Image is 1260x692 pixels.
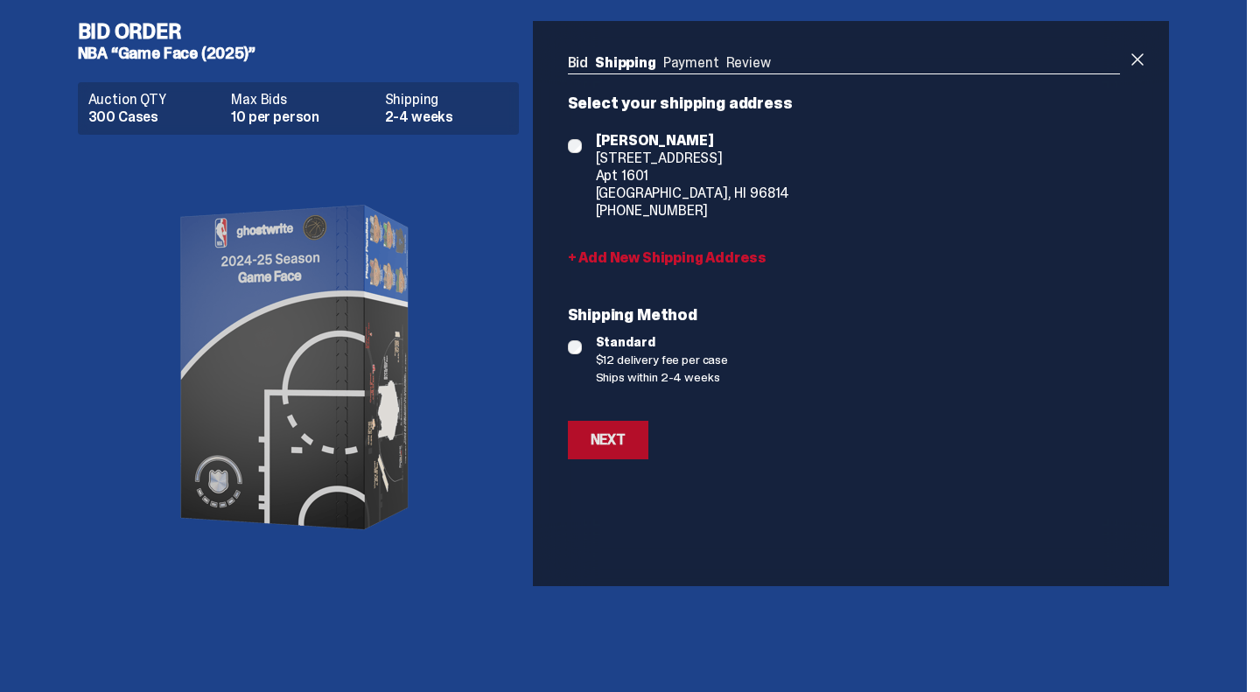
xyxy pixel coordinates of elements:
[568,251,1121,265] a: + Add New Shipping Address
[596,351,1121,368] span: $12 delivery fee per case
[231,110,374,124] dd: 10 per person
[385,110,508,124] dd: 2-4 weeks
[88,93,221,107] dt: Auction QTY
[231,93,374,107] dt: Max Bids
[596,368,1121,386] span: Ships within 2-4 weeks
[78,45,533,61] h5: NBA “Game Face (2025)”
[568,53,589,72] a: Bid
[568,307,1121,323] p: Shipping Method
[78,21,533,42] h4: Bid Order
[595,53,656,72] a: Shipping
[568,95,1121,111] p: Select your shipping address
[596,132,790,150] span: [PERSON_NAME]
[596,167,790,185] span: Apt 1601
[123,149,473,586] img: product image
[385,93,508,107] dt: Shipping
[596,185,790,202] span: [GEOGRAPHIC_DATA], HI 96814
[591,433,626,447] div: Next
[663,53,719,72] a: Payment
[88,110,221,124] dd: 300 Cases
[596,202,790,220] span: [PHONE_NUMBER]
[596,150,790,167] span: [STREET_ADDRESS]
[568,421,648,459] button: Next
[596,333,1121,351] span: Standard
